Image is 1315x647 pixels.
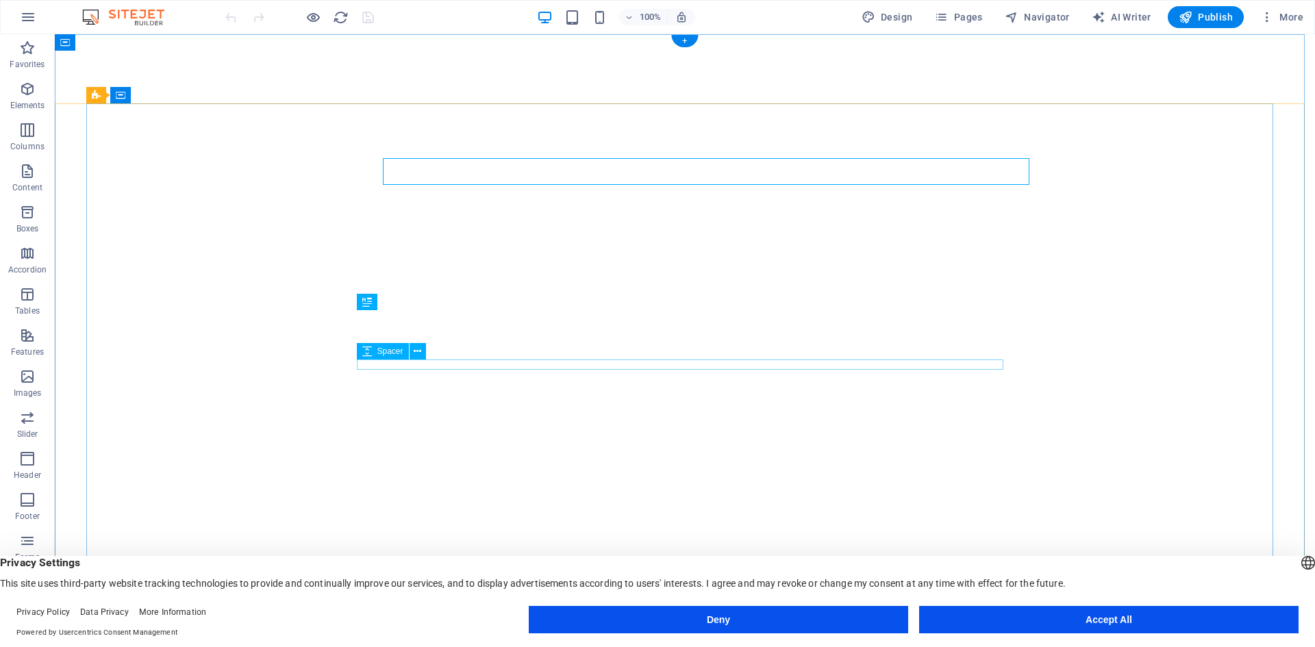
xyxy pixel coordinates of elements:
[10,141,45,152] p: Columns
[619,9,668,25] button: 100%
[333,10,349,25] i: Reload page
[14,388,42,398] p: Images
[1255,6,1309,28] button: More
[332,9,349,25] button: reload
[1179,10,1233,24] span: Publish
[1092,10,1151,24] span: AI Writer
[15,511,40,522] p: Footer
[8,264,47,275] p: Accordion
[1260,10,1303,24] span: More
[856,6,918,28] button: Design
[862,10,913,24] span: Design
[17,429,38,440] p: Slider
[15,305,40,316] p: Tables
[856,6,918,28] div: Design (Ctrl+Alt+Y)
[16,223,39,234] p: Boxes
[305,9,321,25] button: Click here to leave preview mode and continue editing
[675,11,688,23] i: On resize automatically adjust zoom level to fit chosen device.
[10,100,45,111] p: Elements
[10,59,45,70] p: Favorites
[79,9,181,25] img: Editor Logo
[640,9,662,25] h6: 100%
[377,347,403,355] span: Spacer
[1005,10,1070,24] span: Navigator
[1086,6,1157,28] button: AI Writer
[929,6,988,28] button: Pages
[11,346,44,357] p: Features
[934,10,982,24] span: Pages
[15,552,40,563] p: Forms
[999,6,1075,28] button: Navigator
[14,470,41,481] p: Header
[12,182,42,193] p: Content
[671,35,698,47] div: +
[1168,6,1244,28] button: Publish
